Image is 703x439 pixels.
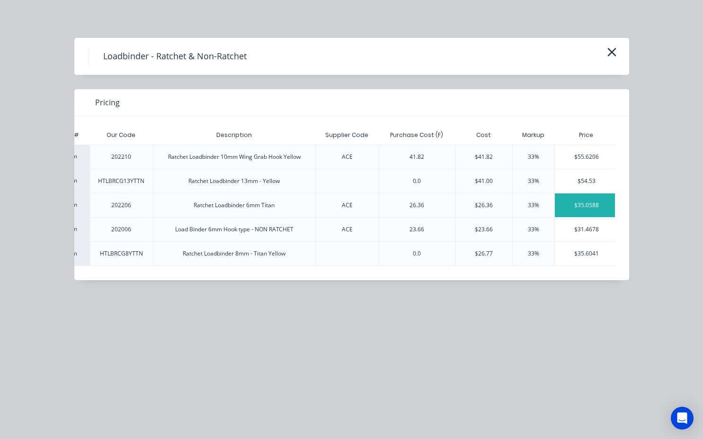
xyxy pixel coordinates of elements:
span: Pricing [95,97,120,108]
div: Supplier Code [318,123,376,147]
div: $41.00 [475,177,493,185]
div: Load Binder 6mm Hook type - NON RATCHET [175,225,294,234]
div: Markup [512,126,554,145]
div: $54.53 [555,169,618,193]
div: HTLBRCG8YTTN [100,249,143,258]
div: Ratchet Loadbinder 8mm - Titan Yellow [183,249,285,258]
div: $35.0588 [555,193,618,217]
div: Our Code [99,123,143,147]
h4: Loadbinder - Ratchet & Non-Ratchet [89,47,261,65]
div: $31.4678 [555,218,618,241]
div: HTLBRCG13YTTN [98,177,144,185]
div: 202210 [111,153,131,161]
div: Ratchet Loadbinder 13mm - Yellow [188,177,280,185]
div: 202006 [111,225,131,234]
div: Ratchet Loadbinder 10mm Wing Grab Hook Yellow [168,153,301,161]
div: $41.82 [475,153,493,161]
div: $35.6041 [555,242,618,265]
div: Ratchet Loadbinder 6mm Titan [194,201,275,210]
div: $55.6206 [555,145,618,169]
div: Open Intercom Messenger [671,407,694,430]
div: 33% [528,177,539,185]
div: 26.36 [409,201,424,210]
div: ACE [342,153,353,161]
div: ACE [342,201,353,210]
div: 23.66 [409,225,424,234]
div: 33% [528,249,539,258]
div: Purchase Cost (F) [383,123,451,147]
div: 33% [528,225,539,234]
div: 33% [528,153,539,161]
div: 0.0 [413,249,421,258]
div: $26.77 [475,249,493,258]
div: $23.66 [475,225,493,234]
div: ACE [342,225,353,234]
div: 33% [528,201,539,210]
div: 0.0 [413,177,421,185]
div: 41.82 [409,153,424,161]
div: Description [209,123,259,147]
div: 202206 [111,201,131,210]
div: Price [554,126,618,145]
div: Cost [455,126,513,145]
div: $26.36 [475,201,493,210]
